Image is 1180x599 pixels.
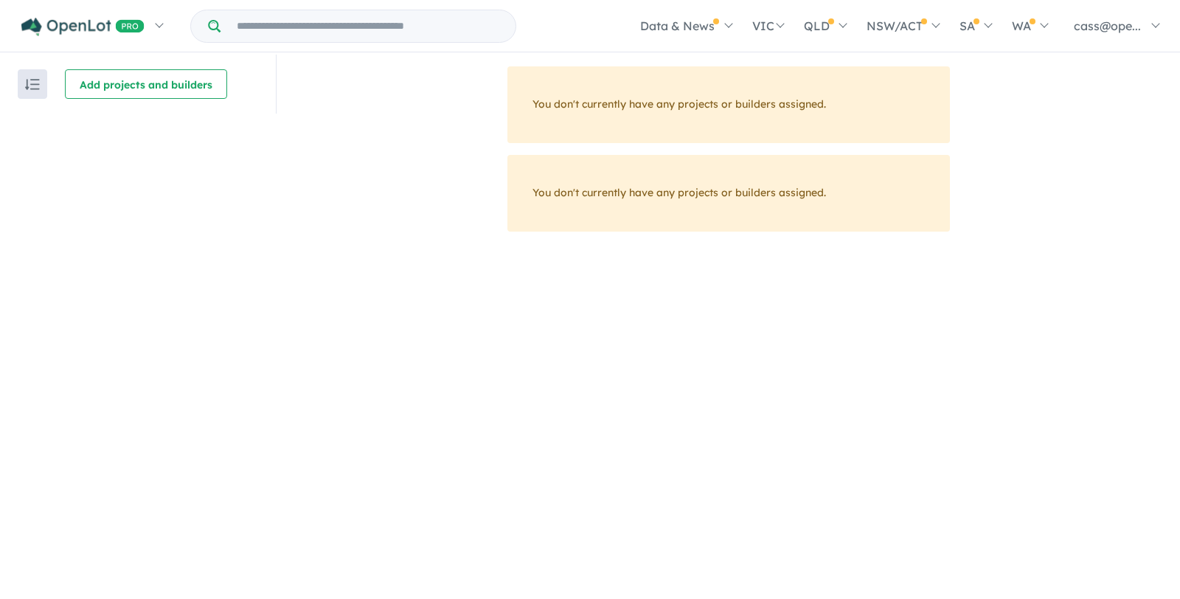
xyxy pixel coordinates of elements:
img: Openlot PRO Logo White [21,18,145,36]
div: You don't currently have any projects or builders assigned. [507,155,950,232]
button: Add projects and builders [65,69,227,99]
img: sort.svg [25,79,40,90]
input: Try estate name, suburb, builder or developer [223,10,513,42]
div: You don't currently have any projects or builders assigned. [507,66,950,143]
span: cass@ope... [1074,18,1141,33]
